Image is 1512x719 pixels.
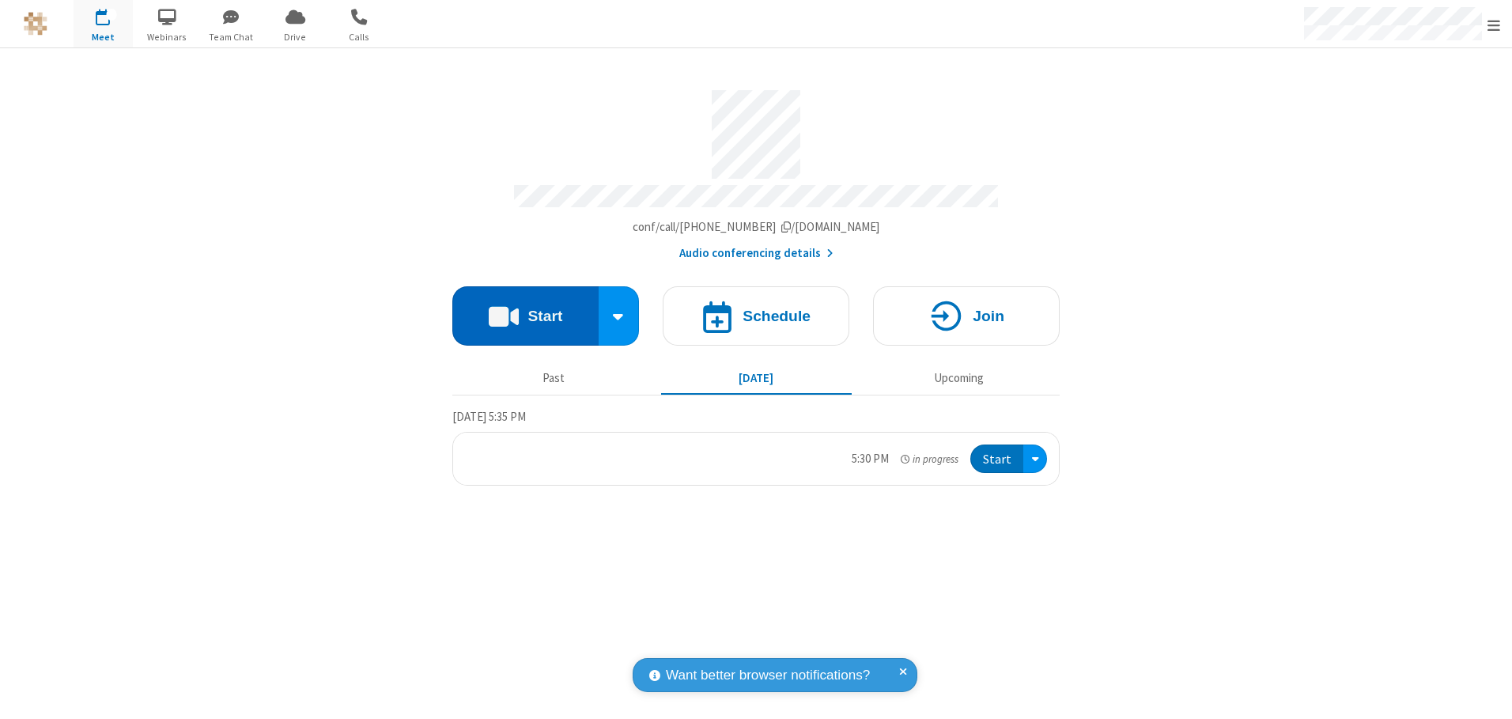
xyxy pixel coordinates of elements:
[666,665,870,686] span: Want better browser notifications?
[663,286,849,346] button: Schedule
[633,218,880,237] button: Copy my meeting room linkCopy my meeting room link
[633,219,880,234] span: Copy my meeting room link
[74,30,133,44] span: Meet
[1023,445,1047,474] div: Open menu
[661,363,852,393] button: [DATE]
[970,445,1023,474] button: Start
[973,308,1004,324] h4: Join
[452,286,599,346] button: Start
[901,452,958,467] em: in progress
[1472,678,1500,708] iframe: Chat
[852,450,889,468] div: 5:30 PM
[266,30,325,44] span: Drive
[599,286,640,346] div: Start conference options
[452,407,1060,486] section: Today's Meetings
[202,30,261,44] span: Team Chat
[138,30,197,44] span: Webinars
[873,286,1060,346] button: Join
[330,30,389,44] span: Calls
[452,78,1060,263] section: Account details
[527,308,562,324] h4: Start
[864,363,1054,393] button: Upcoming
[452,409,526,424] span: [DATE] 5:35 PM
[459,363,649,393] button: Past
[107,9,117,21] div: 1
[743,308,811,324] h4: Schedule
[24,12,47,36] img: QA Selenium DO NOT DELETE OR CHANGE
[679,244,833,263] button: Audio conferencing details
